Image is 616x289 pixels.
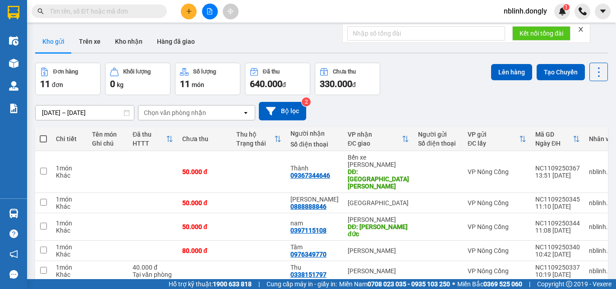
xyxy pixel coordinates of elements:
[595,4,611,19] button: caret-down
[123,69,151,75] div: Khối lượng
[36,106,134,120] input: Select a date range.
[535,243,580,251] div: NC1109250340
[175,63,240,95] button: Số lượng11món
[133,264,173,271] div: 40.000 đ
[56,243,83,251] div: 1 món
[348,267,409,275] div: [PERSON_NAME]
[468,247,526,254] div: VP Nông Cống
[5,26,24,58] img: logo
[192,81,204,88] span: món
[182,135,227,142] div: Chưa thu
[491,64,532,80] button: Lên hàng
[9,36,18,46] img: warehouse-icon
[529,279,530,289] span: |
[56,271,83,278] div: Khác
[535,172,580,179] div: 13:51 [DATE]
[468,223,526,230] div: VP Nông Cống
[35,31,72,52] button: Kho gửi
[56,172,83,179] div: Khác
[207,8,213,14] span: file-add
[418,131,459,138] div: Người gửi
[535,140,573,147] div: Ngày ĐH
[565,4,568,10] span: 1
[92,140,124,147] div: Ghi chú
[133,271,173,278] div: Tại văn phòng
[182,199,227,206] div: 50.000 đ
[347,26,505,41] input: Nhập số tổng đài
[348,247,409,254] div: [PERSON_NAME]
[9,81,18,91] img: warehouse-icon
[53,69,78,75] div: Đơn hàng
[290,264,339,271] div: Thu
[333,69,356,75] div: Chưa thu
[34,50,83,69] strong: PHIẾU BIÊN NHẬN
[578,26,584,32] span: close
[579,7,587,15] img: phone-icon
[339,279,450,289] span: Miền Nam
[56,135,83,142] div: Chi tiết
[452,282,455,286] span: ⚪️
[468,131,519,138] div: VP gửi
[290,203,326,210] div: 0888888846
[193,69,216,75] div: Số lượng
[110,78,115,89] span: 0
[290,165,339,172] div: Thành
[182,168,227,175] div: 50.000 đ
[56,165,83,172] div: 1 món
[223,4,239,19] button: aim
[468,199,526,206] div: VP Nông Cống
[186,8,192,14] span: plus
[28,7,90,37] strong: CHUYỂN PHÁT NHANH ĐÔNG LÝ
[599,7,607,15] span: caret-down
[302,97,311,106] sup: 2
[180,78,190,89] span: 11
[535,264,580,271] div: NC1109250337
[463,127,531,151] th: Toggle SortBy
[144,108,206,117] div: Chọn văn phòng nhận
[236,131,274,138] div: Thu hộ
[169,279,252,289] span: Hỗ trợ kỹ thuật:
[535,227,580,234] div: 11:08 [DATE]
[181,4,197,19] button: plus
[245,63,310,95] button: Đã thu640.000đ
[202,4,218,19] button: file-add
[290,227,326,234] div: 0397115108
[8,6,19,19] img: logo-vxr
[343,127,414,151] th: Toggle SortBy
[133,131,166,138] div: Đã thu
[563,4,570,10] sup: 1
[227,8,234,14] span: aim
[92,131,124,138] div: Tên món
[282,81,286,88] span: đ
[108,31,150,52] button: Kho nhận
[348,199,409,206] div: [GEOGRAPHIC_DATA]
[259,102,306,120] button: Bộ lọc
[468,168,526,175] div: VP Nông Cống
[348,140,402,147] div: ĐC giao
[117,81,124,88] span: kg
[9,270,18,279] span: message
[512,26,570,41] button: Kết nối tổng đài
[348,216,409,223] div: [PERSON_NAME]
[37,8,44,14] span: search
[348,223,409,238] div: DĐ: Hoài đức
[558,7,566,15] img: icon-new-feature
[348,154,409,168] div: Bến xe [PERSON_NAME]
[9,59,18,68] img: warehouse-icon
[50,6,156,16] input: Tìm tên, số ĐT hoặc mã đơn
[290,243,339,251] div: Tâm
[9,104,18,113] img: solution-icon
[468,140,519,147] div: ĐC lấy
[535,165,580,172] div: NC1109250367
[56,196,83,203] div: 1 món
[182,223,227,230] div: 50.000 đ
[43,38,73,48] span: SĐT XE
[290,271,326,278] div: 0338151797
[72,31,108,52] button: Trên xe
[535,131,573,138] div: Mã GD
[9,229,18,238] span: question-circle
[35,63,101,95] button: Đơn hàng11đơn
[348,131,402,138] div: VP nhận
[9,209,18,218] img: warehouse-icon
[352,81,356,88] span: đ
